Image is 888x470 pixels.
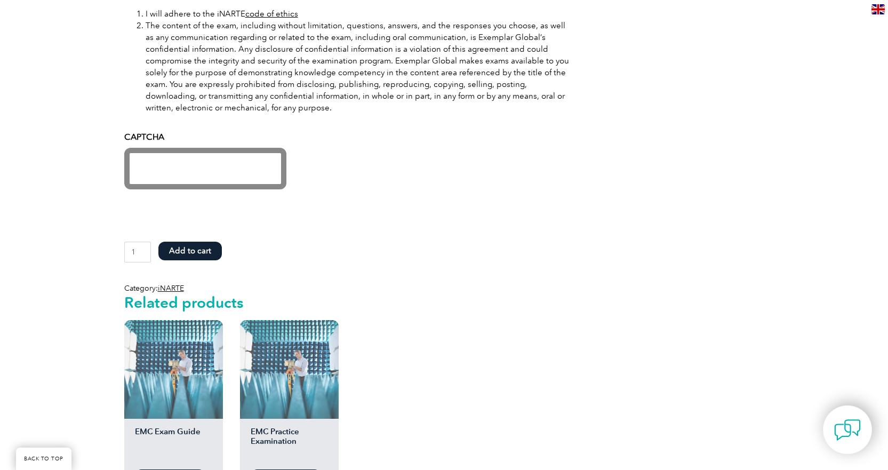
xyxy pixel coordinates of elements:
[124,284,184,293] span: Category:
[124,320,223,419] img: EMC Exam Guide
[146,8,572,20] li: I will adhere to the iNARTE
[240,320,339,464] a: EMC Practice Examination
[124,148,286,189] iframe: reCAPTCHA
[124,131,164,144] label: CAPTCHA
[124,320,223,464] a: EMC Exam Guide
[158,242,222,260] button: Add to cart
[124,294,572,311] h2: Related products
[124,427,223,464] h2: EMC Exam Guide
[16,448,71,470] a: BACK TO TOP
[245,9,298,19] a: code of ethics
[158,284,184,293] a: iNARTE
[834,417,861,443] img: contact-chat.png
[146,20,572,114] li: The content of the exam, including without limitation, questions, answers, and the responses you ...
[124,242,151,262] input: Product quantity
[240,427,339,464] h2: EMC Practice Examination
[240,320,339,419] img: EMC Practice Examination
[871,4,885,14] img: en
